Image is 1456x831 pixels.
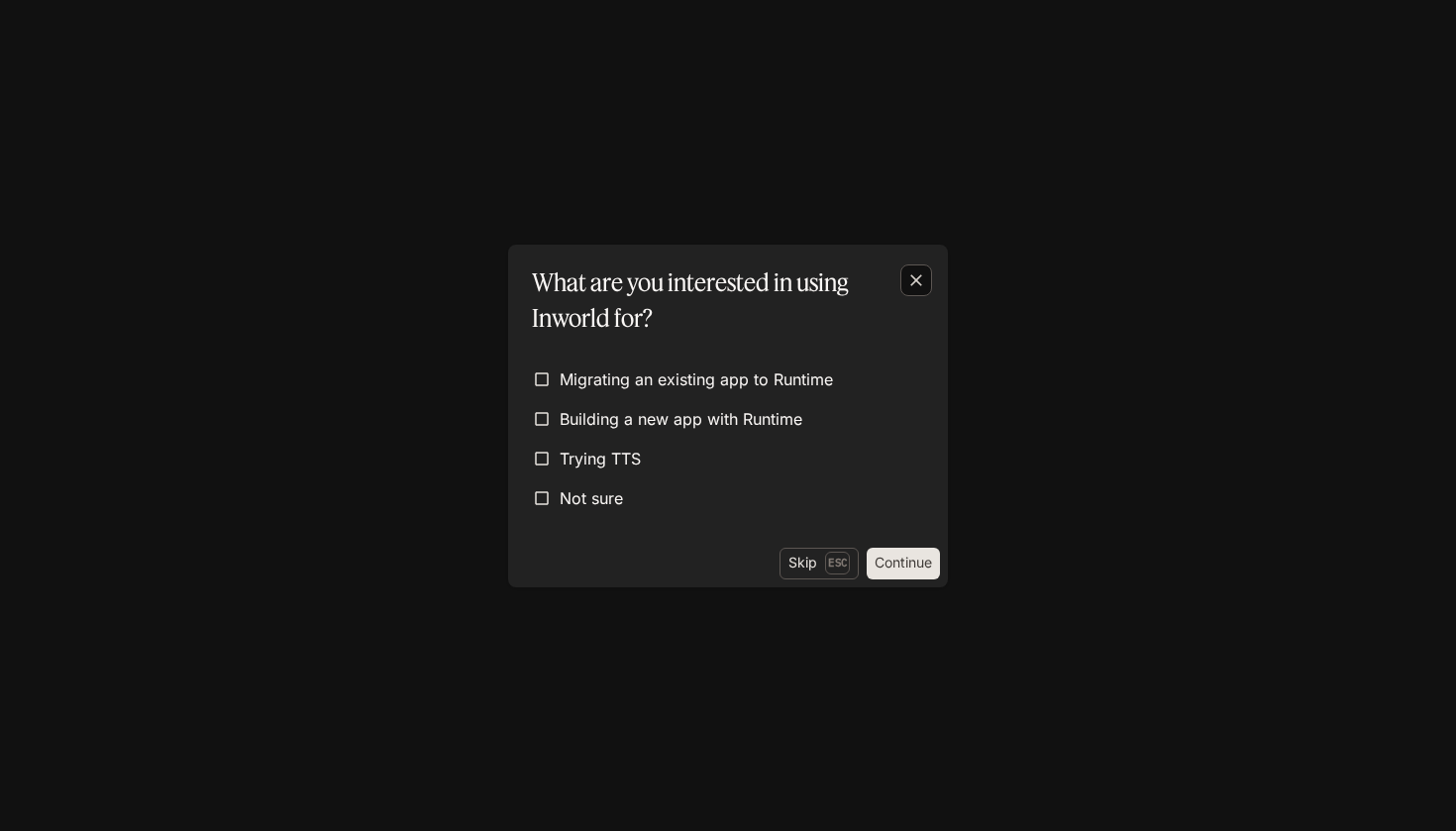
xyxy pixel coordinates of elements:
button: SkipEsc [780,548,859,579]
p: Esc [825,552,850,573]
button: Continue [867,548,940,579]
span: Trying TTS [560,447,641,470]
p: What are you interested in using Inworld for? [532,264,916,336]
span: Migrating an existing app to Runtime [560,367,833,391]
span: Building a new app with Runtime [560,407,802,431]
span: Not sure [560,486,623,510]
